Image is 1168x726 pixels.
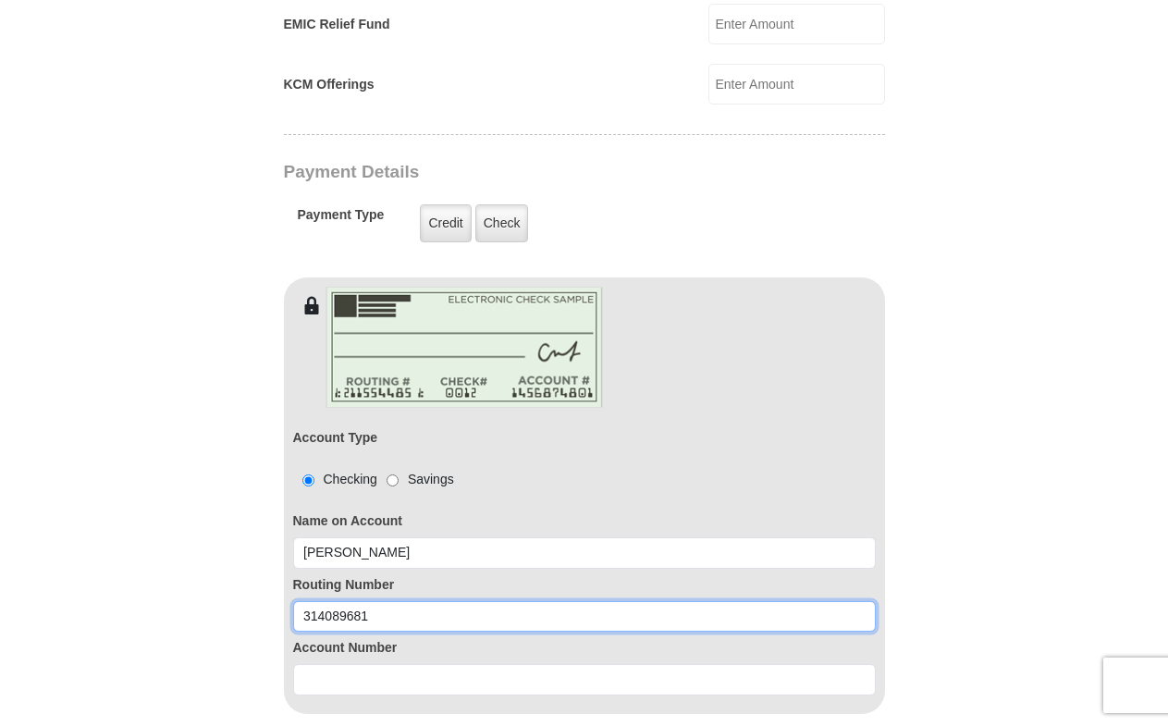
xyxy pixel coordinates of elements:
[293,428,378,448] label: Account Type
[708,64,885,105] input: Enter Amount
[293,511,876,531] label: Name on Account
[293,470,454,489] div: Checking Savings
[284,75,375,94] label: KCM Offerings
[298,207,385,232] h5: Payment Type
[475,204,529,242] label: Check
[293,638,876,658] label: Account Number
[708,4,885,44] input: Enter Amount
[420,204,471,242] label: Credit
[284,162,756,183] h3: Payment Details
[326,287,603,408] img: check-en.png
[284,15,390,34] label: EMIC Relief Fund
[293,575,876,595] label: Routing Number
